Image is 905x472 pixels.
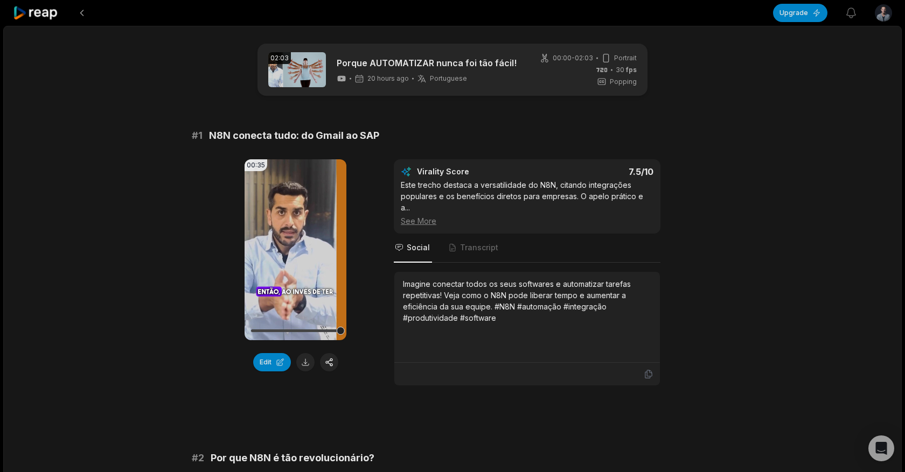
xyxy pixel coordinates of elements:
button: Edit [253,353,291,371]
div: See More [401,215,653,227]
div: Open Intercom Messenger [868,435,894,461]
span: Portrait [614,53,637,63]
a: Porque AUTOMATIZAR nunca foi tão fácil! [337,57,517,69]
span: # 2 [192,450,204,466]
span: Transcript [460,242,498,253]
div: Imagine conectar todos os seus softwares e automatizar tarefas repetitivas! Veja como o N8N pode ... [403,278,651,323]
span: fps [626,66,637,74]
span: Popping [610,77,637,87]
span: Por que N8N é tão revolucionário? [211,450,374,466]
div: 7.5 /10 [538,166,654,177]
span: N8N conecta tudo: do Gmail ao SAP [209,128,379,143]
div: Este trecho destaca a versatilidade do N8N, citando integrações populares e os benefícios diretos... [401,179,653,227]
span: 30 [616,65,637,75]
span: 00:00 - 02:03 [553,53,593,63]
nav: Tabs [394,234,660,263]
span: 20 hours ago [367,74,409,83]
span: Social [407,242,430,253]
span: Portuguese [430,74,467,83]
div: Virality Score [417,166,533,177]
video: Your browser does not support mp4 format. [245,159,346,340]
button: Upgrade [773,4,827,22]
span: # 1 [192,128,203,143]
